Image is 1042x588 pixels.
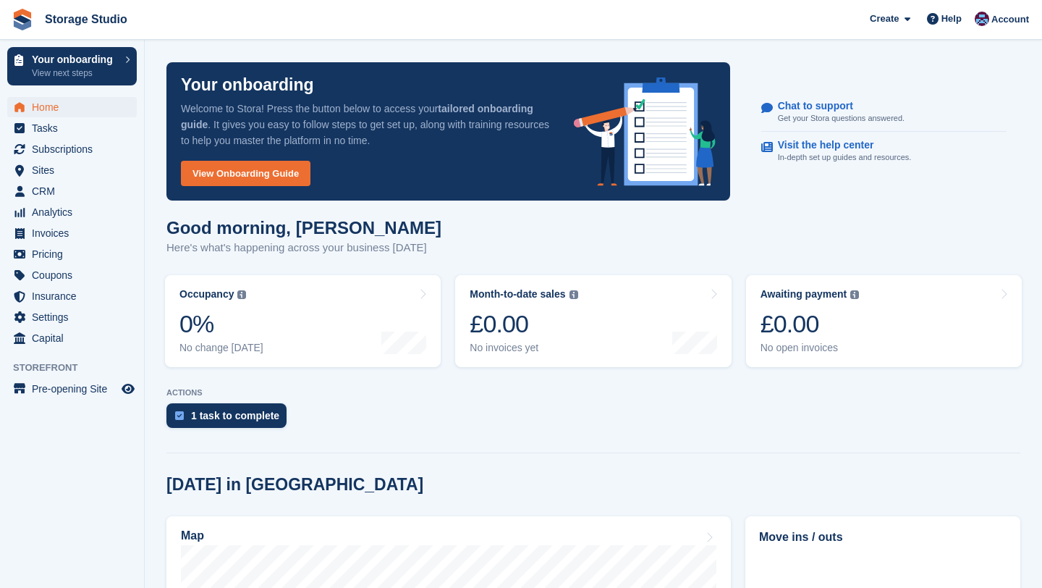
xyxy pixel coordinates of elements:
[12,9,33,30] img: stora-icon-8386f47178a22dfd0bd8f6a31ec36ba5ce8667c1dd55bd0f319d3a0aa187defe.svg
[870,12,899,26] span: Create
[761,132,1007,171] a: Visit the help center In-depth set up guides and resources.
[165,275,441,367] a: Occupancy 0% No change [DATE]
[181,529,204,542] h2: Map
[179,288,234,301] div: Occupancy
[778,151,912,164] p: In-depth set up guides and resources.
[32,379,119,399] span: Pre-opening Site
[237,290,246,299] img: icon-info-grey-7440780725fd019a000dd9b08b2336e03edf1995a4989e88bcd33f0948082b44.svg
[975,12,989,26] img: Matt Whatley
[39,7,133,31] a: Storage Studio
[166,388,1020,398] p: ACTIONS
[32,244,119,264] span: Pricing
[759,529,1007,546] h2: Move ins / outs
[761,93,1007,133] a: Chat to support Get your Stora questions answered.
[761,342,860,354] div: No open invoices
[13,361,144,375] span: Storefront
[191,410,279,421] div: 1 task to complete
[746,275,1022,367] a: Awaiting payment £0.00 No open invoices
[761,309,860,339] div: £0.00
[7,202,137,222] a: menu
[32,265,119,285] span: Coupons
[32,118,119,138] span: Tasks
[7,118,137,138] a: menu
[7,328,137,348] a: menu
[7,244,137,264] a: menu
[166,403,294,435] a: 1 task to complete
[470,342,577,354] div: No invoices yet
[569,290,578,299] img: icon-info-grey-7440780725fd019a000dd9b08b2336e03edf1995a4989e88bcd33f0948082b44.svg
[181,77,314,93] p: Your onboarding
[991,12,1029,27] span: Account
[32,54,118,64] p: Your onboarding
[941,12,962,26] span: Help
[32,202,119,222] span: Analytics
[166,218,441,238] h1: Good morning, [PERSON_NAME]
[7,307,137,327] a: menu
[7,160,137,180] a: menu
[7,379,137,399] a: menu
[32,139,119,159] span: Subscriptions
[778,112,905,125] p: Get your Stora questions answered.
[778,100,893,112] p: Chat to support
[32,223,119,243] span: Invoices
[574,77,716,186] img: onboarding-info-6c161a55d2c0e0a8cae90662b2fe09162a5109e8cc188191df67fb4f79e88e88.svg
[7,139,137,159] a: menu
[32,97,119,117] span: Home
[7,47,137,85] a: Your onboarding View next steps
[850,290,859,299] img: icon-info-grey-7440780725fd019a000dd9b08b2336e03edf1995a4989e88bcd33f0948082b44.svg
[761,288,847,301] div: Awaiting payment
[32,328,119,348] span: Capital
[7,223,137,243] a: menu
[175,411,184,420] img: task-75834270c22a3079a89374b754ae025e5fb1db73e45f91037f5363f120a921f8.svg
[470,288,565,301] div: Month-to-date sales
[470,309,577,339] div: £0.00
[32,160,119,180] span: Sites
[181,161,310,186] a: View Onboarding Guide
[179,309,263,339] div: 0%
[7,265,137,285] a: menu
[7,181,137,201] a: menu
[179,342,263,354] div: No change [DATE]
[32,286,119,306] span: Insurance
[7,97,137,117] a: menu
[166,475,423,495] h2: [DATE] in [GEOGRAPHIC_DATA]
[32,67,118,80] p: View next steps
[455,275,731,367] a: Month-to-date sales £0.00 No invoices yet
[7,286,137,306] a: menu
[32,307,119,327] span: Settings
[181,101,551,148] p: Welcome to Stora! Press the button below to access your . It gives you easy to follow steps to ge...
[778,139,900,151] p: Visit the help center
[32,181,119,201] span: CRM
[166,240,441,256] p: Here's what's happening across your business [DATE]
[119,380,137,398] a: Preview store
